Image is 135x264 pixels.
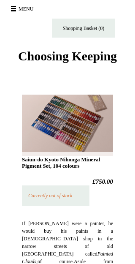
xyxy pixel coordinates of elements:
[52,19,115,38] a: Shopping Basket (0)
[8,2,38,16] button: Menu
[22,178,113,185] h2: £750.00
[18,49,117,63] span: Choosing Keeping
[22,109,113,169] h1: Saiun-do Kyoto Nihonga Mineral Pigment Set, 104 colours
[18,56,117,62] a: Choosing Keeping
[22,95,113,156] img: Saiun-do Kyoto Nihonga Mineral Pigment Set, 104 colours
[28,193,73,199] em: Currently out of stock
